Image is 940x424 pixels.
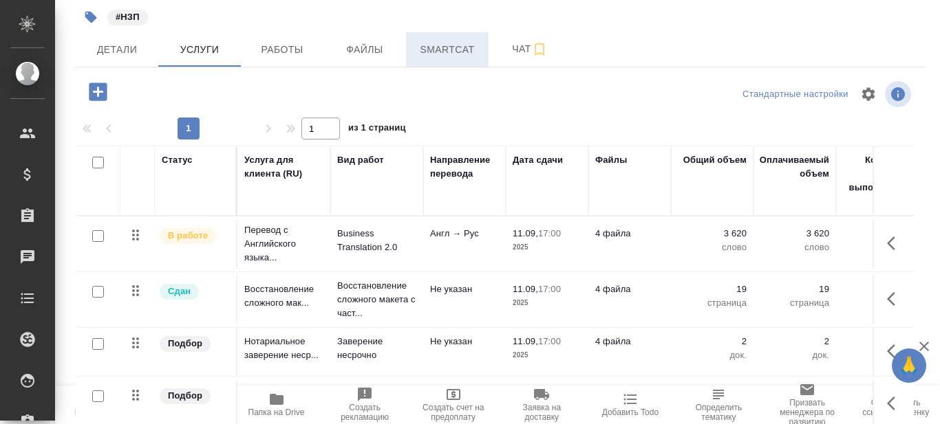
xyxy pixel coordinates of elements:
[879,387,912,420] button: Показать кнопки
[79,78,117,106] button: Добавить услугу
[843,348,912,362] p: док.
[167,41,233,58] span: Услуги
[168,284,191,298] p: Сдан
[337,153,384,167] div: Вид работ
[506,403,578,422] span: Заявка на доставку
[430,282,499,296] p: Не указан
[760,153,829,181] div: Оплачиваемый объем
[513,241,581,254] p: 2025
[843,153,912,208] div: Кол-во ед. изм., выполняемое в час
[332,41,398,58] span: Файлы
[678,335,747,348] p: 2
[595,227,664,241] p: 4 файла
[852,78,885,111] span: Настроить таблицу
[106,10,149,22] span: НЗП
[168,229,208,243] p: В работе
[348,120,406,140] span: из 1 страниц
[683,403,755,422] span: Определить тематику
[513,228,538,238] p: 11.09,
[678,348,747,362] p: док.
[843,282,912,296] p: 5
[513,153,563,167] div: Дата сдачи
[879,227,912,260] button: Показать кнопки
[430,227,499,241] p: Англ → Рус
[586,386,675,424] button: Добавить Todo
[409,386,498,424] button: Создать счет на предоплату
[892,348,926,383] button: 🙏
[248,408,305,417] span: Папка на Drive
[498,386,586,424] button: Заявка на доставку
[76,2,106,32] button: Добавить тэг
[168,337,202,350] p: Подбор
[760,241,829,254] p: слово
[513,348,581,362] p: 2025
[337,279,416,320] p: Восстановление сложного макета с част...
[430,335,499,348] p: Не указан
[513,296,581,310] p: 2025
[244,153,323,181] div: Услуга для клиента (RU)
[843,227,912,241] p: 250
[760,227,829,241] p: 3 620
[168,389,202,403] p: Подбор
[760,348,829,362] p: док.
[75,408,124,417] span: Пересчитать
[683,153,747,167] div: Общий объем
[417,403,489,422] span: Создать счет на предоплату
[739,84,852,105] div: split button
[843,296,912,310] p: страница
[430,153,499,181] div: Направление перевода
[851,386,940,424] button: Скопировать ссылку на оценку заказа
[538,336,561,346] p: 17:00
[843,335,912,348] p: 5
[843,241,912,254] p: слово
[897,351,921,380] span: 🙏
[760,282,829,296] p: 19
[162,153,193,167] div: Статус
[414,41,480,58] span: Smartcat
[513,336,538,346] p: 11.09,
[321,386,409,424] button: Создать рекламацию
[678,241,747,254] p: слово
[885,81,914,107] span: Посмотреть информацию
[244,282,323,310] p: Восстановление сложного мак...
[674,386,763,424] button: Определить тематику
[337,227,416,254] p: Business Translation 2.0
[678,227,747,241] p: 3 620
[513,284,538,294] p: 11.09,
[760,335,829,348] p: 2
[595,153,627,167] div: Файлы
[763,386,852,424] button: Призвать менеджера по развитию
[595,335,664,348] p: 4 файла
[678,282,747,296] p: 19
[760,296,829,310] p: страница
[879,282,912,315] button: Показать кнопки
[538,284,561,294] p: 17:00
[538,228,561,238] p: 17:00
[244,335,323,362] p: Нотариальное заверение неср...
[329,403,401,422] span: Создать рекламацию
[595,282,664,296] p: 4 файла
[232,386,321,424] button: Папка на Drive
[602,408,659,417] span: Добавить Todo
[879,335,912,368] button: Показать кнопки
[497,41,563,58] span: Чат
[244,223,323,265] p: Перевод с Английского языка...
[84,41,150,58] span: Детали
[249,41,315,58] span: Работы
[337,335,416,362] p: Заверение несрочно
[55,386,144,424] button: Пересчитать
[116,10,140,24] p: #НЗП
[678,296,747,310] p: страница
